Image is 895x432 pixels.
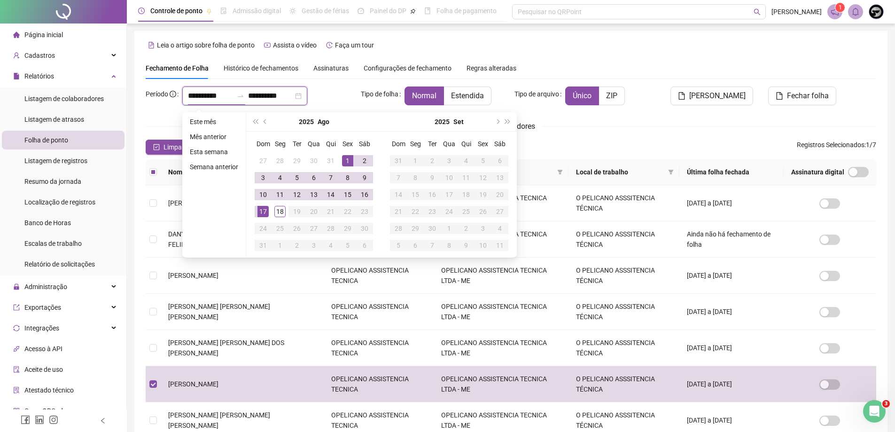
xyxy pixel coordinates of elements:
[255,135,272,152] th: Dom
[24,198,95,206] span: Localização de registros
[274,172,286,183] div: 4
[441,152,458,169] td: 2025-09-03
[407,237,424,254] td: 2025-10-06
[24,219,71,227] span: Banco de Horas
[390,152,407,169] td: 2025-08-31
[467,65,516,71] span: Regras alteradas
[441,135,458,152] th: Qua
[322,186,339,203] td: 2025-08-14
[257,206,269,217] div: 17
[339,237,356,254] td: 2025-09-05
[410,189,421,200] div: 15
[24,260,95,268] span: Relatório de solicitações
[435,112,450,131] button: year panel
[491,135,508,152] th: Sáb
[441,237,458,254] td: 2025-10-08
[503,112,513,131] button: super-next-year
[424,220,441,237] td: 2025-09-30
[475,237,491,254] td: 2025-10-10
[407,152,424,169] td: 2025-09-01
[410,240,421,251] div: 6
[308,155,319,166] div: 30
[427,223,438,234] div: 30
[776,92,783,100] span: file
[441,186,458,203] td: 2025-09-17
[458,237,475,254] td: 2025-10-09
[477,189,489,200] div: 19
[274,206,286,217] div: 18
[342,155,353,166] div: 1
[475,135,491,152] th: Sex
[168,303,270,321] span: [PERSON_NAME] [PERSON_NAME] [PERSON_NAME]
[494,189,506,200] div: 20
[444,172,455,183] div: 10
[288,152,305,169] td: 2025-07-29
[255,203,272,220] td: 2025-08-17
[255,220,272,237] td: 2025-08-24
[325,189,336,200] div: 14
[410,172,421,183] div: 8
[153,144,160,150] span: check-square
[257,155,269,166] div: 27
[390,186,407,203] td: 2025-09-14
[434,258,569,294] td: OPELICANO ASSISTENCIA TECNICA LTDA - ME
[274,240,286,251] div: 1
[393,223,404,234] div: 28
[689,90,746,102] span: [PERSON_NAME]
[255,169,272,186] td: 2025-08-03
[150,7,202,15] span: Controle de ponto
[168,199,280,207] span: [PERSON_NAME] DA [PERSON_NAME]
[356,135,373,152] th: Sáb
[831,8,839,16] span: notification
[308,172,319,183] div: 6
[441,220,458,237] td: 2025-10-01
[342,189,353,200] div: 15
[427,189,438,200] div: 16
[477,155,489,166] div: 5
[237,92,244,100] span: swap-right
[186,161,242,173] li: Semana anterior
[451,91,484,100] span: Estendida
[427,240,438,251] div: 7
[568,294,679,330] td: O PELICANO ASSSITENCIA TÉCNICA
[678,92,685,100] span: file
[339,220,356,237] td: 2025-08-29
[342,172,353,183] div: 8
[289,8,296,14] span: sun
[359,155,370,166] div: 2
[291,240,303,251] div: 2
[444,206,455,217] div: 24
[250,112,260,131] button: super-prev-year
[390,220,407,237] td: 2025-09-28
[393,240,404,251] div: 5
[305,169,322,186] td: 2025-08-06
[458,186,475,203] td: 2025-09-18
[146,140,210,155] button: Limpar todos
[356,152,373,169] td: 2025-08-02
[325,206,336,217] div: 21
[322,220,339,237] td: 2025-08-28
[390,135,407,152] th: Dom
[494,223,506,234] div: 4
[410,8,416,14] span: pushpin
[407,186,424,203] td: 2025-09-15
[356,203,373,220] td: 2025-08-23
[491,169,508,186] td: 2025-09-13
[453,112,464,131] button: month panel
[233,7,281,15] span: Admissão digital
[568,221,679,258] td: O PELICANO ASSSITENCIA TÉCNICA
[13,283,20,290] span: lock
[851,8,860,16] span: bell
[24,136,68,144] span: Folha de ponto
[427,206,438,217] div: 23
[460,206,472,217] div: 25
[424,203,441,220] td: 2025-09-23
[148,42,155,48] span: file-text
[491,186,508,203] td: 2025-09-20
[491,220,508,237] td: 2025-10-04
[407,203,424,220] td: 2025-09-22
[13,387,20,393] span: solution
[494,155,506,166] div: 6
[24,72,54,80] span: Relatórios
[791,167,844,177] span: Assinatura digital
